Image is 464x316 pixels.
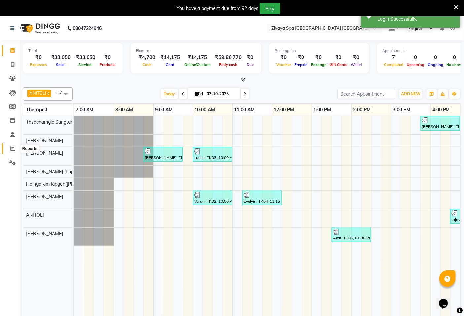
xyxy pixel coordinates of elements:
[26,119,93,125] span: Thsachamgla Sangtam (Achum)
[275,54,293,61] div: ₹0
[49,54,73,61] div: ₹33,050
[161,89,178,99] span: Today
[377,16,455,23] div: Login Successfully.
[309,54,328,61] div: ₹0
[26,138,63,143] span: [PERSON_NAME]
[338,89,395,99] input: Search Appointment
[29,90,46,96] span: ANITOLI
[98,62,117,67] span: Products
[26,150,63,156] span: [PERSON_NAME]
[401,91,420,96] span: ADD NEW
[245,62,255,67] span: Due
[243,192,281,204] div: Evelyin, TK04, 11:15 AM-12:15 PM, Swedish De-Stress - 60 Mins
[205,89,238,99] input: 2025-10-03
[293,54,309,61] div: ₹0
[193,91,205,96] span: Fri
[77,62,95,67] span: Services
[212,54,244,61] div: ₹59,86,770
[54,62,67,67] span: Sales
[275,48,364,54] div: Redemption
[244,54,256,61] div: ₹0
[218,62,239,67] span: Petty cash
[26,212,44,218] span: ANITOLI
[312,105,333,114] a: 1:00 PM
[28,62,49,67] span: Expenses
[17,19,62,38] img: logo
[177,5,258,12] div: You have a payment due from 92 days
[154,105,175,114] a: 9:00 AM
[26,107,47,112] span: Therapist
[144,148,182,161] div: [PERSON_NAME], TK01, 08:45 AM-09:45 AM, Swedish De-Stress - 60 Mins
[98,54,117,61] div: ₹0
[183,54,212,61] div: ₹14,175
[260,3,280,14] button: Pay
[233,105,257,114] a: 11:00 AM
[349,62,364,67] span: Wallet
[426,54,445,61] div: 0
[193,105,217,114] a: 10:00 AM
[328,62,349,67] span: Gift Cards
[114,105,135,114] a: 8:00 AM
[183,62,212,67] span: Online/Custom
[421,117,459,130] div: [PERSON_NAME], TK06, 03:45 PM-04:45 PM, Swedish De-Stress - 60 Mins
[74,105,95,114] a: 7:00 AM
[141,62,153,67] span: Cash
[21,145,39,153] div: Reports
[272,105,296,114] a: 12:00 PM
[28,48,117,54] div: Total
[426,62,445,67] span: Ongoing
[431,105,452,114] a: 4:00 PM
[26,231,63,237] span: [PERSON_NAME]
[349,54,364,61] div: ₹0
[164,62,176,67] span: Card
[399,89,422,99] button: ADD NEW
[26,181,105,187] span: Hoingaikim Kipgen([PERSON_NAME])
[382,62,405,67] span: Completed
[73,19,102,38] b: 08047224946
[136,54,158,61] div: ₹4,700
[26,194,63,200] span: [PERSON_NAME]
[293,62,309,67] span: Prepaid
[158,54,183,61] div: ₹14,175
[57,90,67,95] span: +7
[28,54,49,61] div: ₹0
[328,54,349,61] div: ₹0
[332,229,370,241] div: Amit, TK05, 01:30 PM-02:30 PM, Swedish De-Stress - 60 Mins
[275,62,293,67] span: Voucher
[352,105,373,114] a: 2:00 PM
[309,62,328,67] span: Package
[73,54,98,61] div: ₹33,050
[26,169,77,174] span: [PERSON_NAME] (Lujik)
[391,105,412,114] a: 3:00 PM
[46,90,49,96] a: x
[194,148,232,161] div: sushil, TK03, 10:00 AM-11:00 AM, Swedish De-Stress - 60 Mins
[194,192,232,204] div: Varun, TK02, 10:00 AM-11:00 AM, Swedish De-Stress - 60 Mins
[405,62,426,67] span: Upcoming
[136,48,256,54] div: Finance
[436,290,457,309] iframe: chat widget
[382,54,405,61] div: 7
[405,54,426,61] div: 0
